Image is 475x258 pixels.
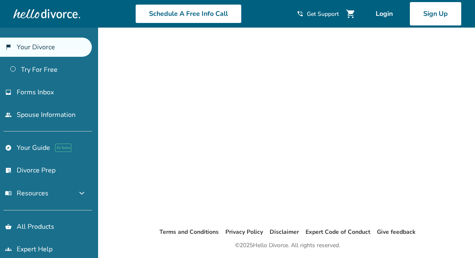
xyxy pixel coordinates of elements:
span: explore [5,144,12,151]
span: menu_book [5,190,12,197]
span: Forms Inbox [17,88,54,97]
span: groups [5,246,12,253]
span: shopping_basket [5,223,12,230]
span: AI beta [55,144,71,152]
span: phone_in_talk [297,10,303,17]
span: inbox [5,89,12,96]
span: Get Support [307,10,339,18]
a: Login [362,2,406,26]
span: people [5,111,12,118]
li: Disclaimer [270,227,299,237]
span: flag_2 [5,44,12,51]
a: Privacy Policy [225,228,263,236]
span: Resources [5,189,48,198]
span: expand_more [77,188,87,198]
a: phone_in_talkGet Support [297,10,339,18]
a: Expert Code of Conduct [306,228,370,236]
a: Schedule A Free Info Call [135,4,242,23]
li: Give feedback [377,227,416,237]
span: shopping_cart [346,9,356,19]
span: list_alt_check [5,167,12,174]
div: © 2025 Hello Divorce. All rights reserved. [235,240,340,250]
a: Sign Up [409,2,462,26]
a: Terms and Conditions [159,228,219,236]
